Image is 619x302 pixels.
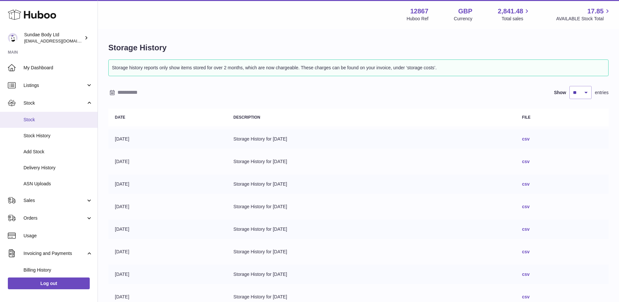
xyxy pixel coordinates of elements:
[8,277,90,289] a: Log out
[522,272,530,277] a: csv
[522,115,531,120] strong: File
[227,129,515,149] td: Storage History for [DATE]
[227,197,515,216] td: Storage History for [DATE]
[23,197,86,204] span: Sales
[522,204,530,209] a: csv
[115,115,125,120] strong: Date
[8,33,18,43] img: internalAdmin-12867@internal.huboo.com
[23,181,93,187] span: ASN Uploads
[410,7,428,16] strong: 12867
[556,16,611,22] span: AVAILABLE Stock Total
[227,220,515,239] td: Storage History for [DATE]
[522,159,530,164] a: csv
[24,38,96,43] span: [EMAIL_ADDRESS][DOMAIN_NAME]
[458,7,472,16] strong: GBP
[454,16,472,22] div: Currency
[522,226,530,232] a: csv
[227,152,515,171] td: Storage History for [DATE]
[595,90,609,96] span: entries
[23,65,93,71] span: My Dashboard
[522,136,530,142] a: csv
[502,16,531,22] span: Total sales
[23,117,93,123] span: Stock
[108,42,609,53] h1: Storage History
[23,267,93,273] span: Billing History
[227,265,515,284] td: Storage History for [DATE]
[23,165,93,171] span: Delivery History
[554,90,566,96] label: Show
[108,197,227,216] td: [DATE]
[108,175,227,194] td: [DATE]
[108,242,227,261] td: [DATE]
[407,16,428,22] div: Huboo Ref
[227,175,515,194] td: Storage History for [DATE]
[108,220,227,239] td: [DATE]
[522,249,530,254] a: csv
[23,215,86,221] span: Orders
[556,7,611,22] a: 17.85 AVAILABLE Stock Total
[23,133,93,139] span: Stock History
[23,250,86,257] span: Invoicing and Payments
[498,7,523,16] span: 2,841.48
[24,32,83,44] div: Sundae Body Ltd
[227,242,515,261] td: Storage History for [DATE]
[587,7,604,16] span: 17.85
[23,100,86,106] span: Stock
[498,7,531,22] a: 2,841.48 Total sales
[23,233,93,239] span: Usage
[108,265,227,284] td: [DATE]
[112,63,605,73] p: Storage history reports only show items stored for over 2 months, which are now chargeable. These...
[108,152,227,171] td: [DATE]
[522,294,530,299] a: csv
[108,129,227,149] td: [DATE]
[522,181,530,187] a: csv
[23,149,93,155] span: Add Stock
[23,82,86,89] span: Listings
[233,115,260,120] strong: Description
